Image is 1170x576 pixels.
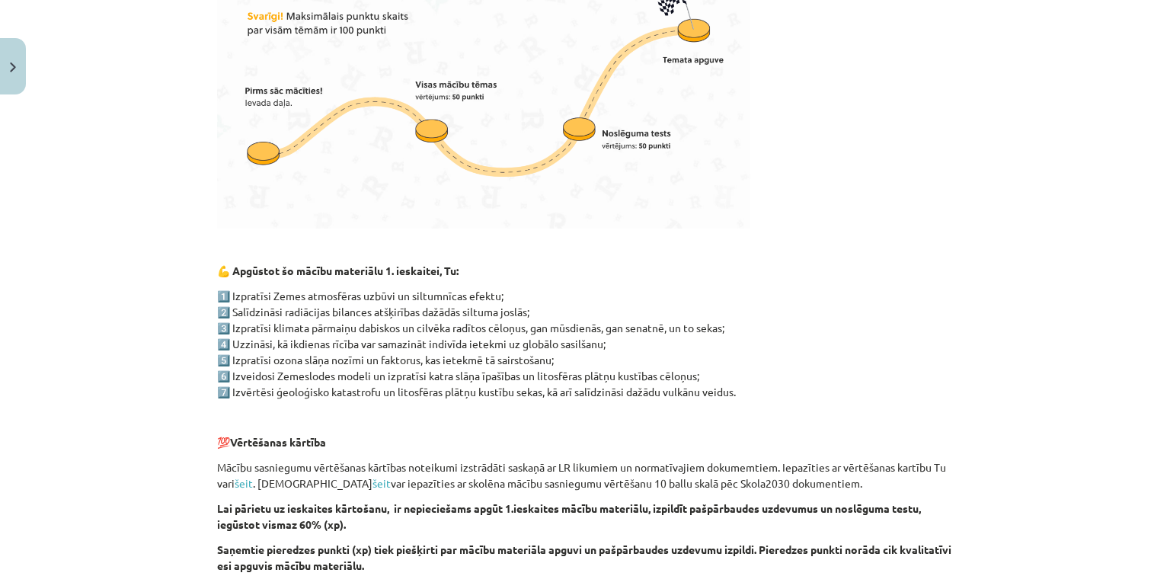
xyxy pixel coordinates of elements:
[372,476,391,490] a: šeit
[235,476,253,490] a: šeit
[230,435,326,449] strong: Vērtēšanas kārtība
[217,264,459,277] strong: 💪 Apgūstot šo mācību materiālu 1. ieskaitei, Tu:
[217,288,953,400] p: 1️⃣ Izpratīsi Zemes atmosfēras uzbūvi un siltumnīcas efektu; 2️⃣ Salīdzināsi radiācijas bilances ...
[217,542,951,572] strong: Saņemtie pieredzes punkti (xp) tiek piešķirti par mācību materiāla apguvi un pašpārbaudes uzdevum...
[10,62,16,72] img: icon-close-lesson-0947bae3869378f0d4975bcd49f059093ad1ed9edebbc8119c70593378902aed.svg
[217,459,953,491] p: Mācību sasniegumu vērtēšanas kārtības noteikumi izstrādāti saskaņā ar LR likumiem un normatīvajie...
[217,434,953,450] p: 💯
[217,501,921,531] strong: Lai pārietu uz ieskaites kārtošanu, ir nepieciešams apgūt 1.ieskaites mācību materiālu, izpildīt ...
